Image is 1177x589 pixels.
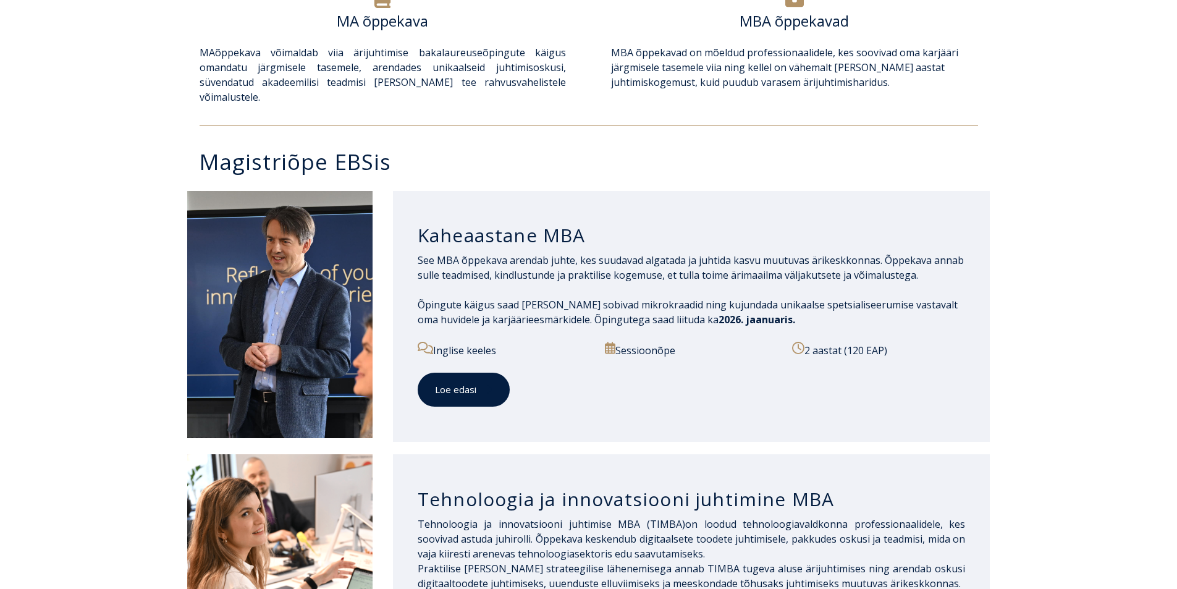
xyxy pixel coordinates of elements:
p: See MBA õppekava arendab juhte, kes suudavad algatada ja juhtida kasvu muutuvas ärikeskkonnas. Õp... [418,253,966,282]
span: 2026. jaanuaris. [719,313,795,326]
p: õppekavad on mõeldud professionaalidele, kes soovivad oma karjääri järgmisele tasemele viia ning ... [611,45,977,90]
p: Õpingute käigus saad [PERSON_NAME] sobivad mikrokraadid ning kujundada unikaalse spetsialiseerumi... [418,297,966,327]
h6: MBA õppekavad [611,12,977,30]
p: 2 aastat (120 EAP) [792,342,965,358]
h6: MA õppekava [200,12,566,30]
a: MA [200,46,215,59]
span: on loodud tehnoloogiavaldkonna professionaalidele, kes soovivad astuda juhirolli. Õppekava kesken... [418,517,966,561]
p: Inglise keeles [418,342,591,358]
h3: Kaheaastane MBA [418,224,966,247]
p: Sessioonõpe [605,342,778,358]
h3: Magistriõpe EBSis [200,151,990,172]
a: Loe edasi [418,373,510,407]
a: MBA [611,46,633,59]
span: Tehnoloogia ja innovatsiooni juhtimise MBA (TIMBA) [418,517,685,531]
span: õppekava võimaldab viia ärijuhtimise bakalaureuseõpingute käigus omandatu järgmisele tasemele, ar... [200,46,566,104]
h3: Tehnoloogia ja innovatsiooni juhtimine MBA [418,488,966,511]
img: DSC_2098 [187,191,373,438]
